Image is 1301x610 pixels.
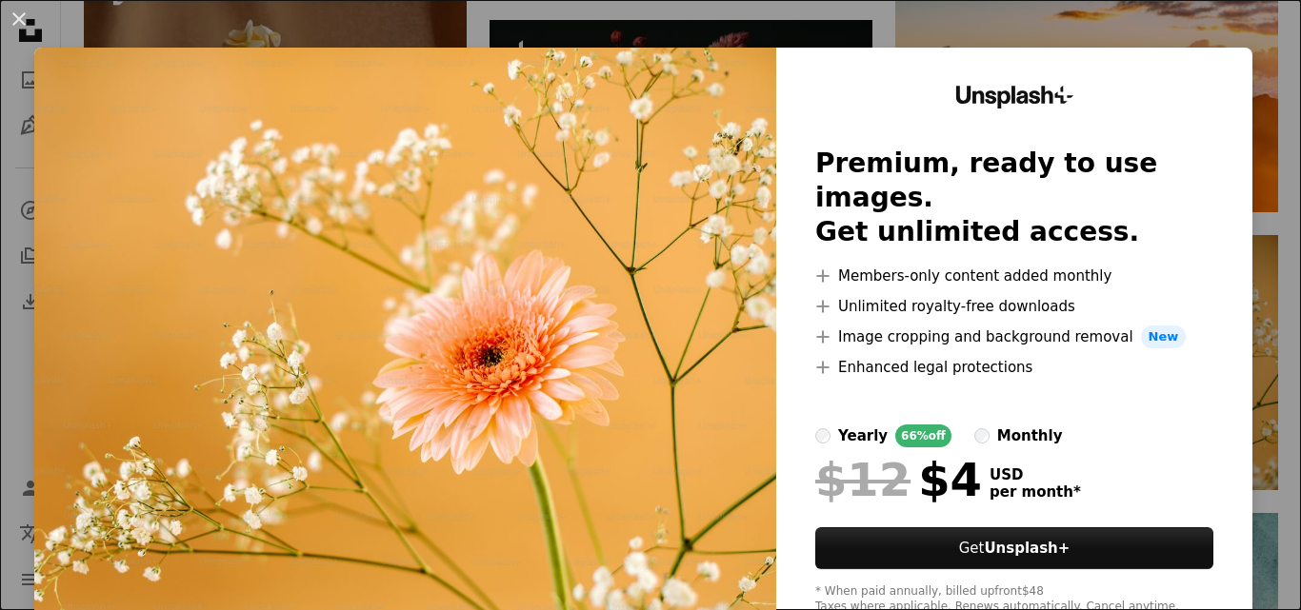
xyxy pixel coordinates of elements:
li: Members-only content added monthly [815,265,1213,287]
li: Enhanced legal protections [815,356,1213,379]
span: per month * [990,483,1081,501]
div: 66% off [895,424,951,447]
strong: Unsplash+ [984,540,1070,557]
li: Image cropping and background removal [815,325,1213,348]
span: $12 [815,455,911,504]
span: USD [990,466,1081,483]
div: yearly [838,424,888,447]
li: Unlimited royalty-free downloads [815,295,1213,318]
input: monthly [974,428,990,443]
input: yearly66%off [815,428,831,443]
div: monthly [997,424,1063,447]
span: New [1141,325,1187,348]
button: GetUnsplash+ [815,527,1213,569]
div: $4 [815,455,982,504]
h2: Premium, ready to use images. Get unlimited access. [815,147,1213,249]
